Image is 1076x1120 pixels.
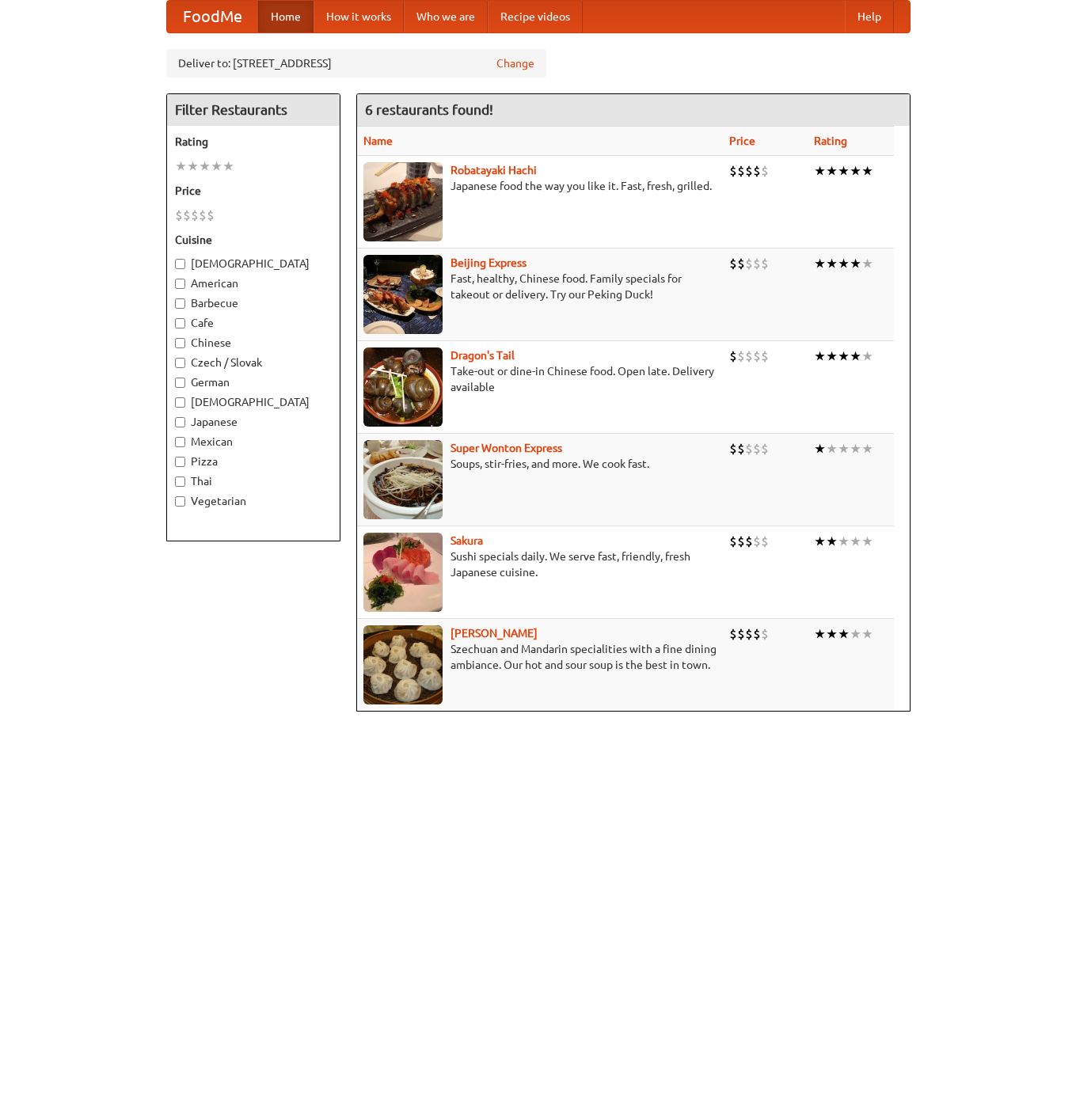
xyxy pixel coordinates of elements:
[729,255,737,272] li: $
[365,102,493,117] ng-pluralize: 6 restaurants found!
[199,207,207,224] li: $
[814,135,847,147] a: Rating
[814,255,826,272] li: ★
[175,358,185,368] input: Czech / Slovak
[745,347,753,365] li: $
[363,549,717,580] p: Sushi specials daily. We serve fast, friendly, fresh Japanese cuisine.
[753,255,761,272] li: $
[826,440,838,457] li: ★
[175,295,332,311] label: Barbecue
[175,434,332,450] label: Mexican
[838,533,850,550] li: ★
[175,476,185,487] input: Thai
[850,533,861,550] li: ★
[745,440,753,457] li: $
[175,134,332,150] h5: Rating
[761,625,769,643] li: $
[175,437,185,447] input: Mexican
[729,135,755,147] a: Price
[861,440,873,457] li: ★
[175,318,185,328] input: Cafe
[175,394,332,410] label: [DEMOGRAPHIC_DATA]
[861,255,873,272] li: ★
[175,338,185,348] input: Chinese
[363,641,717,673] p: Szechuan and Mandarin specialities with a fine dining ambiance. Our hot and sour soup is the best...
[729,625,737,643] li: $
[826,625,838,643] li: ★
[761,255,769,272] li: $
[404,1,488,32] a: Who we are
[745,533,753,550] li: $
[175,275,332,291] label: American
[175,473,332,489] label: Thai
[314,1,404,32] a: How it works
[737,255,745,272] li: $
[850,162,861,180] li: ★
[175,374,332,390] label: German
[451,256,527,269] a: Beijing Express
[761,347,769,365] li: $
[175,259,185,269] input: [DEMOGRAPHIC_DATA]
[737,347,745,365] li: $
[175,158,187,175] li: ★
[861,625,873,643] li: ★
[753,347,761,365] li: $
[167,94,340,126] h4: Filter Restaurants
[745,625,753,643] li: $
[451,164,537,177] b: Robatayaki Hachi
[845,1,894,32] a: Help
[451,349,515,362] a: Dragon's Tail
[745,162,753,180] li: $
[175,232,332,248] h5: Cuisine
[363,347,443,427] img: dragon.jpg
[753,625,761,643] li: $
[850,255,861,272] li: ★
[363,625,443,704] img: shandong.jpg
[222,158,234,175] li: ★
[175,183,332,199] h5: Price
[838,347,850,365] li: ★
[175,207,183,224] li: $
[737,162,745,180] li: $
[729,440,737,457] li: $
[745,255,753,272] li: $
[451,627,538,640] a: [PERSON_NAME]
[175,378,185,388] input: German
[187,158,199,175] li: ★
[826,255,838,272] li: ★
[363,440,443,519] img: superwonton.jpg
[814,347,826,365] li: ★
[363,533,443,612] img: sakura.jpg
[363,456,717,472] p: Soups, stir-fries, and more. We cook fast.
[451,442,562,454] b: Super Wonton Express
[814,625,826,643] li: ★
[175,496,185,507] input: Vegetarian
[488,1,583,32] a: Recipe videos
[363,162,443,241] img: robatayaki.jpg
[850,347,861,365] li: ★
[753,162,761,180] li: $
[191,207,199,224] li: $
[207,207,215,224] li: $
[211,158,222,175] li: ★
[175,493,332,509] label: Vegetarian
[175,454,332,469] label: Pizza
[451,534,483,547] a: Sakura
[729,162,737,180] li: $
[175,417,185,427] input: Japanese
[737,625,745,643] li: $
[175,256,332,271] label: [DEMOGRAPHIC_DATA]
[363,271,717,302] p: Fast, healthy, Chinese food. Family specials for takeout or delivery. Try our Peking Duck!
[363,178,717,194] p: Japanese food the way you like it. Fast, fresh, grilled.
[861,347,873,365] li: ★
[175,335,332,351] label: Chinese
[175,355,332,370] label: Czech / Slovak
[729,533,737,550] li: $
[826,347,838,365] li: ★
[814,162,826,180] li: ★
[850,625,861,643] li: ★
